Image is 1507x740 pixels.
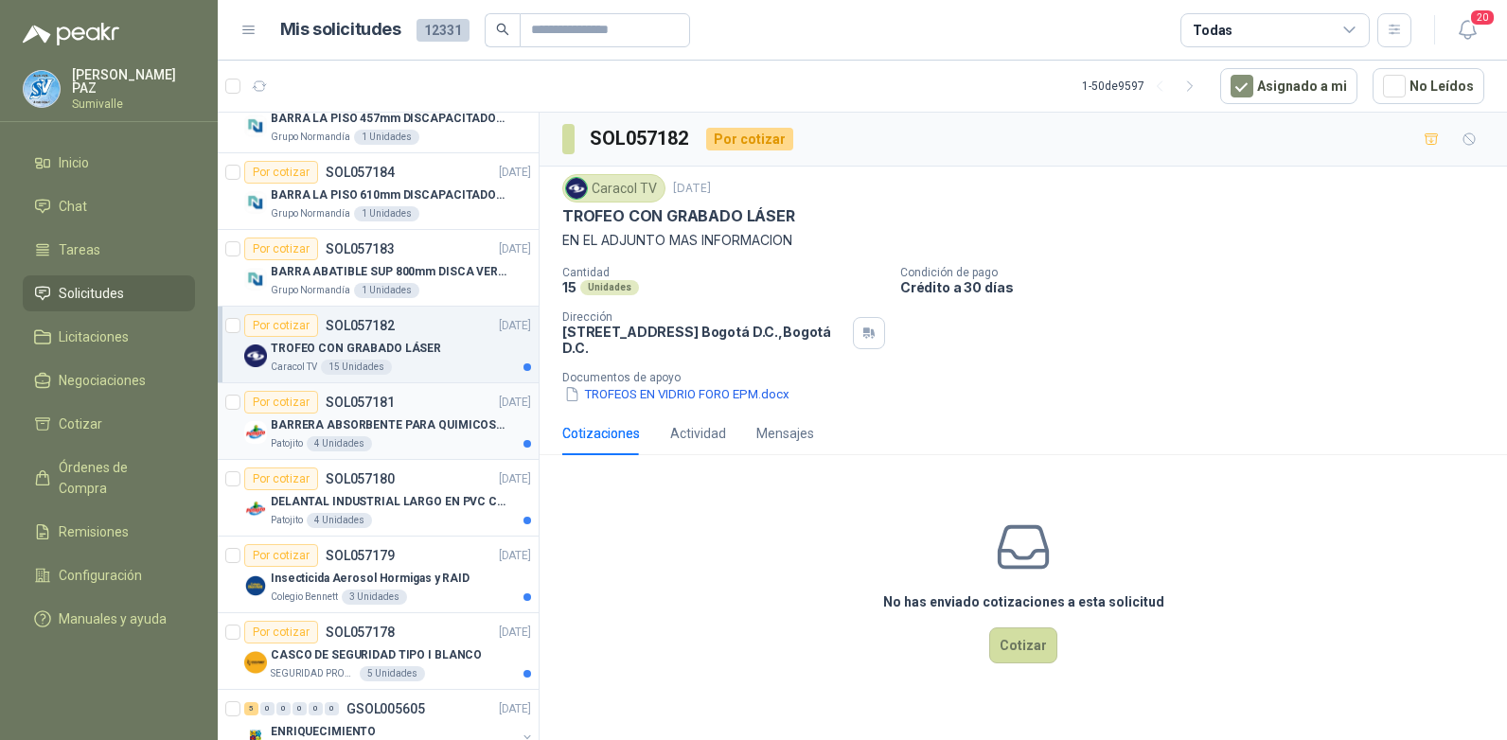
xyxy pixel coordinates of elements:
[499,470,531,488] p: [DATE]
[307,436,372,451] div: 4 Unidades
[244,498,267,520] img: Company Logo
[218,77,539,153] a: Por cotizarSOL057185[DATE] Company LogoBARRA LA PISO 457mm DISCAPACITADOS SOCOGrupo Normandía1 Un...
[1450,13,1484,47] button: 20
[59,196,87,217] span: Chat
[756,423,814,444] div: Mensajes
[23,319,195,355] a: Licitaciones
[499,394,531,412] p: [DATE]
[23,232,195,268] a: Tareas
[1220,68,1357,104] button: Asignado a mi
[276,702,291,715] div: 0
[580,280,639,295] div: Unidades
[566,178,587,199] img: Company Logo
[562,371,1499,384] p: Documentos de apoyo
[309,702,323,715] div: 0
[23,557,195,593] a: Configuración
[354,283,419,298] div: 1 Unidades
[271,436,303,451] p: Patojito
[499,317,531,335] p: [DATE]
[293,702,307,715] div: 0
[244,344,267,367] img: Company Logo
[326,396,395,409] p: SOL057181
[244,702,258,715] div: 5
[23,514,195,550] a: Remisiones
[244,467,318,490] div: Por cotizar
[321,360,392,375] div: 15 Unidades
[23,449,195,506] a: Órdenes de Compra
[218,537,539,613] a: Por cotizarSOL057179[DATE] Company LogoInsecticida Aerosol Hormigas y RAIDColegio Bennett3 Unidades
[244,391,318,414] div: Por cotizar
[326,166,395,179] p: SOL057184
[326,472,395,485] p: SOL057180
[72,98,195,110] p: Sumivalle
[883,591,1164,612] h3: No has enviado cotizaciones a esta solicitud
[417,19,470,42] span: 12331
[346,702,425,715] p: GSOL005605
[59,565,142,586] span: Configuración
[1373,68,1484,104] button: No Leídos
[244,191,267,214] img: Company Logo
[307,513,372,528] div: 4 Unidades
[244,115,267,137] img: Company Logo
[271,206,350,221] p: Grupo Normandía
[900,266,1499,279] p: Condición de pago
[562,423,640,444] div: Cotizaciones
[271,590,338,605] p: Colegio Bennett
[354,130,419,145] div: 1 Unidades
[325,702,339,715] div: 0
[23,275,195,311] a: Solicitudes
[271,493,506,511] p: DELANTAL INDUSTRIAL LARGO EN PVC COLOR AMARILLO
[271,570,470,588] p: Insecticida Aerosol Hormigas y RAID
[326,242,395,255] p: SOL057183
[989,627,1057,663] button: Cotizar
[59,370,146,391] span: Negociaciones
[326,549,395,562] p: SOL057179
[271,646,482,664] p: CASCO DE SEGURIDAD TIPO I BLANCO
[670,423,726,444] div: Actividad
[360,666,425,681] div: 5 Unidades
[499,240,531,258] p: [DATE]
[271,513,303,528] p: Patojito
[562,310,845,324] p: Dirección
[562,206,795,226] p: TROFEO CON GRABADO LÁSER
[244,621,318,643] div: Por cotizar
[354,206,419,221] div: 1 Unidades
[271,110,506,128] p: BARRA LA PISO 457mm DISCAPACITADOS SOCO
[271,340,441,358] p: TROFEO CON GRABADO LÁSER
[673,180,711,198] p: [DATE]
[900,279,1499,295] p: Crédito a 30 días
[562,384,791,404] button: TROFEOS EN VIDRIO FORO EPM.docx
[342,590,407,605] div: 3 Unidades
[244,161,318,184] div: Por cotizar
[562,324,845,356] p: [STREET_ADDRESS] Bogotá D.C. , Bogotá D.C.
[280,16,401,44] h1: Mis solicitudes
[59,457,177,499] span: Órdenes de Compra
[1082,71,1205,101] div: 1 - 50 de 9597
[271,186,506,204] p: BARRA LA PISO 610mm DISCAPACITADOS SOCO
[59,152,89,173] span: Inicio
[244,651,267,674] img: Company Logo
[24,71,60,107] img: Company Logo
[23,188,195,224] a: Chat
[562,279,576,295] p: 15
[59,239,100,260] span: Tareas
[271,263,506,281] p: BARRA ABATIBLE SUP 800mm DISCA VERT SOCO
[23,145,195,181] a: Inicio
[244,238,318,260] div: Por cotizar
[499,547,531,565] p: [DATE]
[59,521,129,542] span: Remisiones
[326,319,395,332] p: SOL057182
[562,174,665,203] div: Caracol TV
[271,666,356,681] p: SEGURIDAD PROVISER LTDA
[59,414,102,434] span: Cotizar
[260,702,275,715] div: 0
[244,544,318,567] div: Por cotizar
[271,416,506,434] p: BARRERA ABSORBENTE PARA QUIMICOS (DERRAME DE HIPOCLORITO)
[23,601,195,637] a: Manuales y ayuda
[271,360,317,375] p: Caracol TV
[590,124,691,153] h3: SOL057182
[271,283,350,298] p: Grupo Normandía
[244,268,267,291] img: Company Logo
[23,406,195,442] a: Cotizar
[496,23,509,36] span: search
